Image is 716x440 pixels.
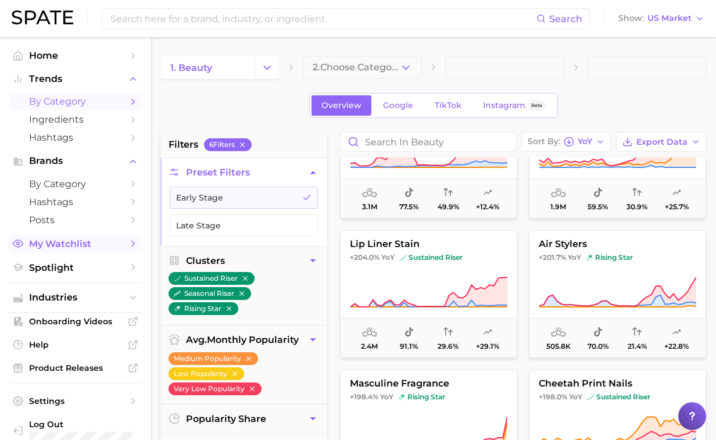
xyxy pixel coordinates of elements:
span: YoY [380,392,393,402]
span: Sort By [528,138,560,145]
span: YoY [578,138,592,145]
span: Overview [321,101,361,110]
span: sustained riser [587,392,650,402]
a: Onboarding Videos [9,313,142,330]
span: 91.1% [400,342,418,350]
button: ShowUS Market [615,11,707,26]
span: popularity share: TikTok [593,325,603,339]
button: rising star [169,302,238,315]
img: rising star [398,394,405,400]
img: rising star [174,305,181,312]
span: Industries [29,292,122,303]
span: 21.4% [628,342,647,350]
span: Search [549,13,582,24]
button: popularity share [160,405,327,433]
span: by Category [29,178,122,189]
a: Help [9,336,142,353]
span: Trends [29,74,122,84]
span: popularity convergence: Medium Convergence [443,186,453,200]
button: 2.Choose Category [303,56,422,79]
span: +198.4% [350,392,378,401]
abbr: average [186,334,207,345]
span: 30.9% [627,203,647,211]
span: My Watchlist [29,238,122,249]
span: popularity share: TikTok [593,186,603,200]
span: US Market [647,15,692,22]
span: by Category [29,96,122,107]
a: My Watchlist [9,235,142,253]
span: popularity predicted growth: Uncertain [483,186,492,200]
span: +22.8% [664,342,689,350]
span: Spotlight [29,262,122,273]
a: Ingredients [9,110,142,128]
span: Log Out [29,419,152,430]
a: 1. beauty [160,56,255,79]
span: Brands [29,156,122,166]
img: rising star [586,254,593,261]
span: 2.4m [361,342,378,350]
a: Hashtags [9,193,142,211]
span: Export Data [636,137,688,147]
span: Hashtags [29,132,122,143]
span: Home [29,50,122,61]
img: SPATE [12,10,73,24]
span: average monthly popularity: Medium Popularity [362,186,377,200]
button: Industries [9,289,142,306]
a: Spotlight [9,259,142,277]
span: average monthly popularity: Medium Popularity [362,325,377,339]
img: seasonal riser [174,290,181,297]
span: 77.5% [399,203,418,211]
span: filters [169,138,198,152]
a: Hashtags [9,128,142,146]
span: 2. Choose Category [313,62,400,73]
input: Search in beauty [341,133,516,151]
span: +29.1% [476,342,499,350]
a: Overview [312,95,371,116]
span: 1. beauty [170,62,212,73]
a: Settings [9,392,142,410]
span: YoY [569,392,582,402]
button: Late Stage [170,214,318,237]
span: +204.0% [350,253,380,262]
button: Preset Filters [160,158,327,187]
a: by Category [9,92,142,110]
button: Brands [9,152,142,170]
span: +198.0% [539,392,567,401]
span: air stylers [529,239,706,249]
a: Posts [9,211,142,229]
span: popularity share: TikTok [404,186,414,200]
span: popularity predicted growth: Likely [672,186,681,200]
span: Posts [29,214,122,226]
span: +201.7% [539,253,566,262]
span: +12.4% [476,203,499,211]
button: Very Low Popularity [169,382,262,395]
span: Show [618,15,644,22]
span: Preset Filters [186,167,250,178]
button: Clusters [160,246,327,275]
span: 505.8k [546,342,571,350]
span: rising star [398,392,445,402]
span: 1.9m [550,203,566,211]
span: 49.9% [438,203,459,211]
button: sustained riser [169,272,255,285]
input: Search here for a brand, industry, or ingredient [109,9,536,28]
img: sustained riser [174,275,181,282]
button: 6Filters [204,138,252,151]
button: air stylers+201.7% YoYrising starrising star505.8k70.0%21.4%+22.8% [529,230,706,358]
span: YoY [568,253,581,262]
button: lip liner stain+204.0% YoYsustained risersustained riser2.4m91.1%29.6%+29.1% [340,230,517,358]
span: popularity predicted growth: Likely [483,325,492,339]
span: Hashtags [29,196,122,208]
span: popularity convergence: Low Convergence [443,325,453,339]
a: InstagramBeta [473,95,556,116]
a: TikTok [425,95,471,116]
span: popularity predicted growth: Likely [672,325,681,339]
span: TikTok [435,101,461,110]
span: popularity convergence: Low Convergence [632,186,642,200]
button: avg.monthly popularity [160,325,327,354]
span: sustained riser [399,253,463,262]
a: by Category [9,175,142,193]
span: Onboarding Videos [29,316,122,327]
button: seasonal riser [169,287,251,300]
span: popularity share: TikTok [404,325,414,339]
